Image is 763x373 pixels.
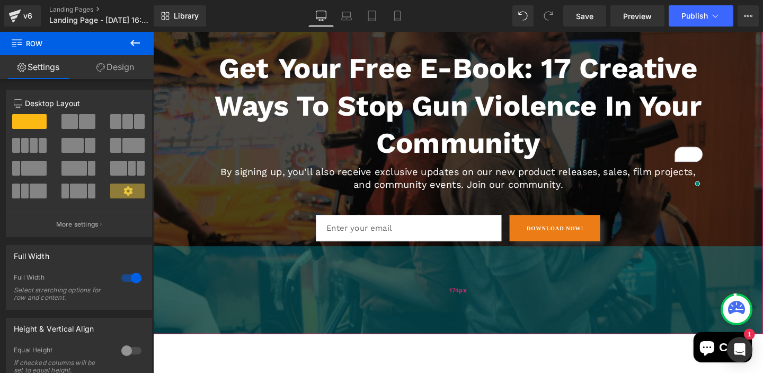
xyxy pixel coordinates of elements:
[11,32,117,55] span: Row
[14,98,144,109] p: Desktop Layout
[308,5,334,27] a: Desktop
[623,11,652,22] span: Preview
[49,5,171,14] a: Landing Pages
[77,55,154,79] a: Design
[610,5,664,27] a: Preview
[565,316,633,350] inbox-online-store-chat: Shopify online store chat
[512,5,534,27] button: Undo
[21,9,34,23] div: v6
[171,193,367,220] input: Enter your email
[385,5,410,27] a: Mobile
[334,5,359,27] a: Laptop
[375,193,470,220] button: DOWNLOAD NOW!
[56,220,99,229] p: More settings
[154,5,206,27] a: New Library
[538,5,559,27] button: Redo
[14,287,109,301] div: Select stretching options for row and content.
[669,5,733,27] button: Publish
[681,12,708,20] span: Publish
[14,318,94,333] div: Height & Vertical Align
[49,16,151,24] span: Landing Page - [DATE] 16:27:38
[14,346,111,357] div: Equal Height
[14,273,111,284] div: Full Width
[576,11,593,22] span: Save
[153,32,763,373] iframe: To enrich screen reader interactions, please activate Accessibility in Grammarly extension settings
[174,11,199,21] span: Library
[4,5,41,27] a: v6
[6,212,152,237] button: More settings
[312,267,330,276] span: 174px
[14,246,49,261] div: Full Width
[359,5,385,27] a: Tablet
[738,5,759,27] button: More
[727,337,752,362] div: Open Intercom Messenger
